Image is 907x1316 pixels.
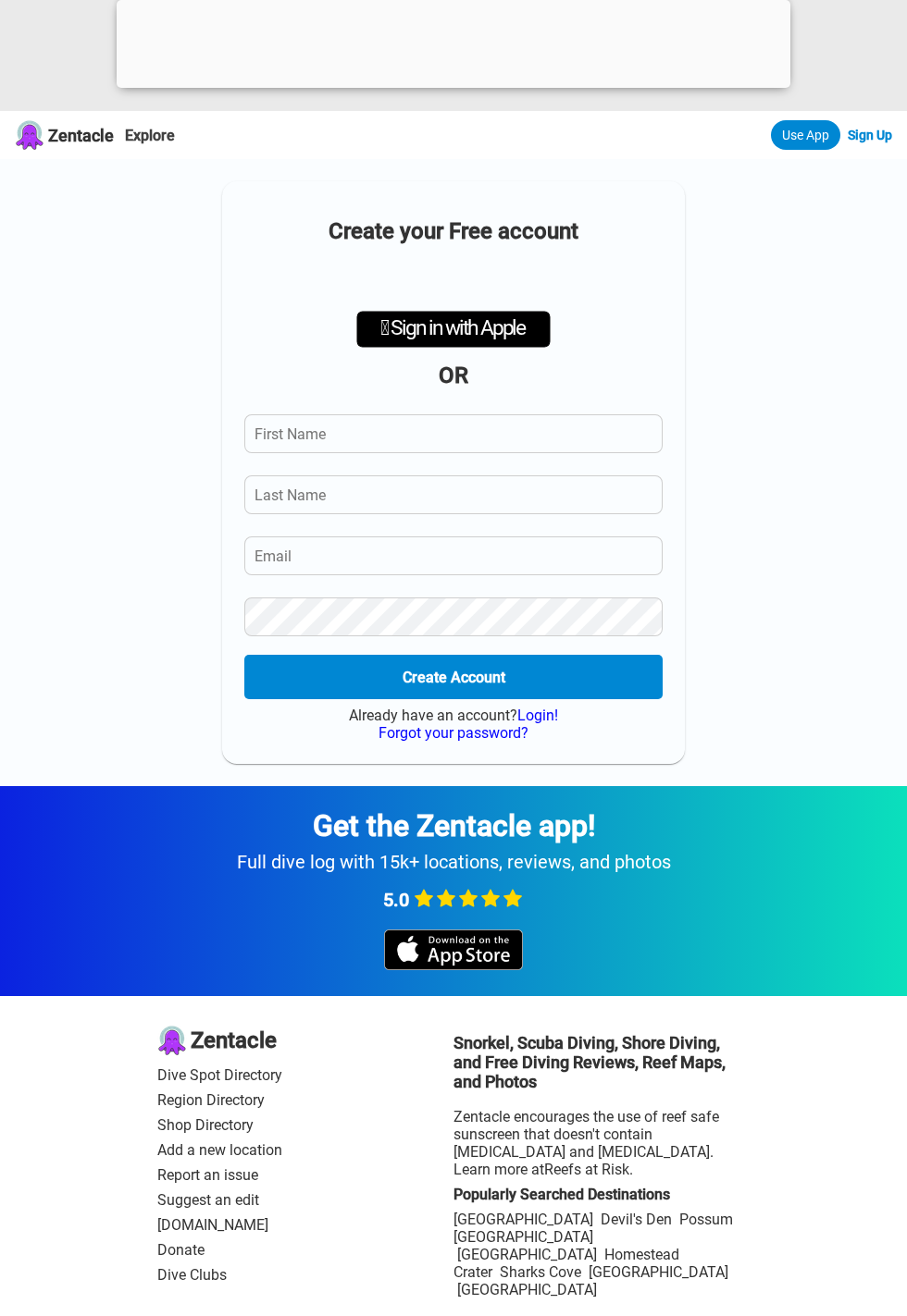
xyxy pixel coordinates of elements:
[22,808,885,843] div: Get the Zentacle app!
[125,127,175,144] a: Explore
[157,1191,453,1209] a: Suggest an edit
[22,851,885,873] div: Full dive log with 15k+ locations, reviews, and photos
[244,655,663,699] button: Create Account
[453,1186,750,1203] div: Popularly Searched Destinations
[244,363,663,388] div: OR
[384,956,523,974] a: iOS app store
[453,1211,593,1228] a: [GEOGRAPHIC_DATA]
[589,1263,728,1281] a: [GEOGRAPHIC_DATA]
[244,536,663,575] input: Email
[191,1027,277,1053] span: Zentacle
[457,1281,597,1298] a: [GEOGRAPHIC_DATA]
[453,1033,750,1091] h3: Snorkel, Scuba Diving, Shore Diving, and Free Diving Reviews, Reef Maps, and Photos
[244,414,663,453] input: First Name
[500,1263,581,1281] a: Sharks Cove
[15,120,114,150] a: Zentacle logoZentacle
[384,929,523,970] img: iOS app store
[157,1091,453,1109] a: Region Directory
[157,1216,453,1234] a: [DOMAIN_NAME]
[453,1211,733,1246] a: Possum [GEOGRAPHIC_DATA]
[244,475,663,514] input: Last Name
[453,1246,679,1281] a: Homestead Crater
[157,1166,453,1184] a: Report an issue
[379,724,528,742] a: Forgot your password?
[517,707,558,724] a: Login!
[157,1026,187,1055] img: logo
[383,889,409,911] span: 5.0
[544,1161,629,1178] a: Reefs at Risk
[15,120,44,150] img: Zentacle logo
[848,128,892,142] a: Sign Up
[244,707,663,724] div: Already have an account?
[771,120,840,150] a: Use App
[457,1246,597,1263] a: [GEOGRAPHIC_DATA]
[601,1211,672,1228] a: Devil's Den
[453,1108,750,1178] div: Zentacle encourages the use of reef safe sunscreen that doesn't contain [MEDICAL_DATA] and [MEDIC...
[157,1066,453,1084] a: Dive Spot Directory
[244,218,663,244] h1: Create your Free account
[348,257,559,298] iframe: Schaltfläche „Über Google anmelden“
[157,1266,453,1284] a: Dive Clubs
[157,1116,453,1134] a: Shop Directory
[356,311,551,348] div: Sign in with Apple
[157,1141,453,1159] a: Add a new location
[157,1241,453,1259] a: Donate
[48,126,114,145] span: Zentacle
